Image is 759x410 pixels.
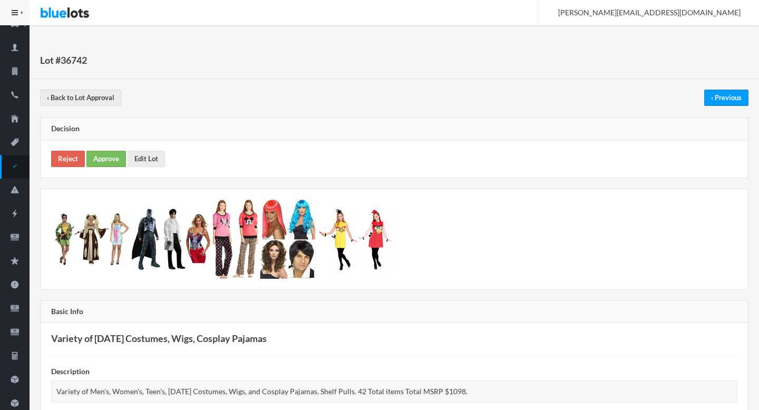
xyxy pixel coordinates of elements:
div: Decision [41,118,748,140]
h3: Variety of [DATE] Costumes, Wigs, Cosplay Pajamas [51,333,737,344]
h1: Lot #36742 [40,52,87,68]
span: [PERSON_NAME][EMAIL_ADDRESS][DOMAIN_NAME] [547,8,741,17]
div: Variety of Men's, Women's, Teen's, [DATE] Costumes, Wigs, and Cosplay Pajamas. Shelf Pulls. 42 To... [51,380,737,403]
img: 06f6c8ea-514e-4d0c-83d8-dc18a9eb2860-1757628740.jpg [212,200,258,279]
div: Basic Info [41,301,748,323]
img: 20739df4-6d48-429a-91a8-75f62f81afd9-1757628741.jpg [317,207,396,271]
img: 37e42707-2757-45c4-a56d-d71e47aa7f2a-1757628739.jpg [51,213,130,265]
a: Approve [86,151,126,167]
a: ‹ Back to Lot Approval [40,90,121,106]
img: f960d070-aaa1-44dc-aa43-defc592e5136-1757628740.jpg [259,200,315,279]
a: Edit Lot [128,151,165,167]
img: 1ada01b4-8df5-4164-a141-f3b59bd58d8f-1757628739.jpg [132,209,211,270]
label: Description [51,366,90,378]
a: ‹ Previous [704,90,748,106]
a: Reject [51,151,85,167]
